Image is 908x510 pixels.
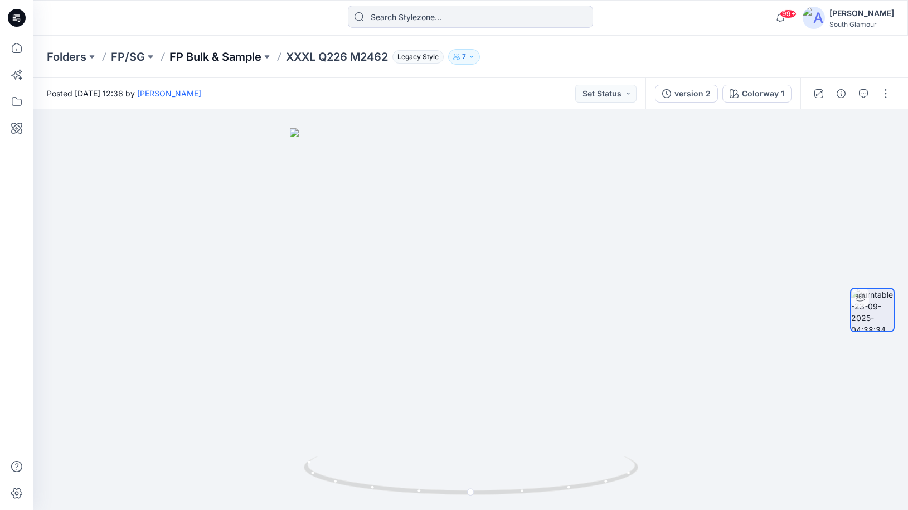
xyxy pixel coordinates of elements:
[388,49,444,65] button: Legacy Style
[674,88,711,100] div: version 2
[47,49,86,65] a: Folders
[722,85,792,103] button: Colorway 1
[286,49,388,65] p: XXXL Q226 M2462
[655,85,718,103] button: version 2
[832,85,850,103] button: Details
[829,20,894,28] div: South Glamour
[448,49,480,65] button: 7
[851,289,894,331] img: turntable-23-09-2025-04:38:34
[803,7,825,29] img: avatar
[392,50,444,64] span: Legacy Style
[829,7,894,20] div: [PERSON_NAME]
[780,9,797,18] span: 99+
[111,49,145,65] a: FP/SG
[169,49,261,65] a: FP Bulk & Sample
[137,89,201,98] a: [PERSON_NAME]
[47,88,201,99] span: Posted [DATE] 12:38 by
[462,51,466,63] p: 7
[348,6,593,28] input: Search Stylezone…
[742,88,784,100] div: Colorway 1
